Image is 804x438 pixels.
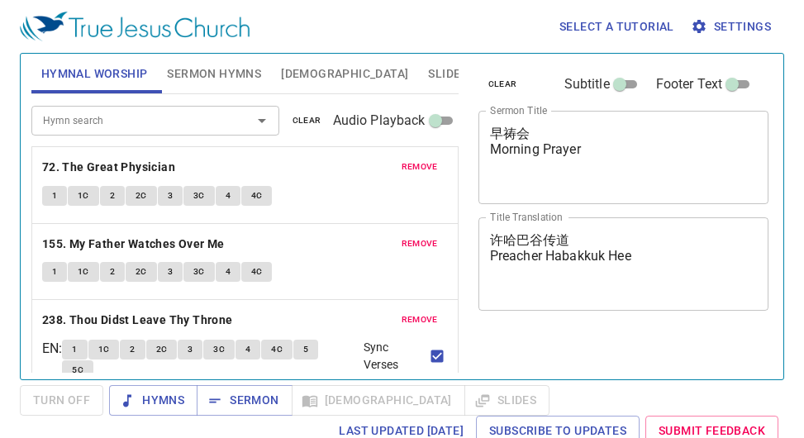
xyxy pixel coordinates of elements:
button: Sermon [197,385,292,416]
button: Select a tutorial [553,12,681,42]
span: remove [402,236,438,251]
span: Hymnal Worship [41,64,148,84]
span: 1 [72,342,77,357]
span: 4 [226,188,231,203]
b: 238. Thou Didst Leave Thy Throne [42,310,233,331]
button: clear [283,111,331,131]
span: clear [293,113,321,128]
button: 2C [146,340,178,359]
button: 4 [216,186,240,206]
b: 155. My Father Watches Over Me [42,234,225,255]
button: 2 [120,340,145,359]
span: Sync Verses [364,339,426,374]
span: 5 [303,342,308,357]
span: 1C [78,264,89,279]
button: 3 [158,186,183,206]
img: True Jesus Church [20,12,250,41]
span: 3C [213,342,225,357]
span: Sermon [210,390,278,411]
button: 72. The Great Physician [42,157,178,178]
button: 3 [158,262,183,282]
button: 4 [216,262,240,282]
span: 2C [156,342,168,357]
span: 4C [251,188,263,203]
button: 1 [42,262,67,282]
span: Select a tutorial [559,17,674,37]
span: 1 [52,264,57,279]
span: Slides [428,64,467,84]
span: 1C [78,188,89,203]
button: 4 [235,340,260,359]
button: 4C [261,340,293,359]
button: 3 [178,340,202,359]
button: 3C [183,262,215,282]
button: 1C [68,186,99,206]
button: 1C [88,340,120,359]
button: 4C [241,262,273,282]
button: 2 [100,186,125,206]
button: 1C [68,262,99,282]
button: 1 [42,186,67,206]
span: 2 [110,188,115,203]
span: Settings [694,17,771,37]
button: 155. My Father Watches Over Me [42,234,227,255]
span: remove [402,159,438,174]
span: 4 [226,264,231,279]
button: 5C [62,360,93,380]
span: 2C [136,188,147,203]
span: remove [402,312,438,327]
span: 3C [193,188,205,203]
span: 3 [188,342,193,357]
button: remove [392,234,448,254]
span: Subtitle [564,74,610,94]
span: 2 [110,264,115,279]
button: Open [250,109,274,132]
button: 1 [62,340,87,359]
button: clear [478,74,527,94]
span: 4C [271,342,283,357]
span: 3C [193,264,205,279]
button: remove [392,157,448,177]
button: 4C [241,186,273,206]
button: remove [392,310,448,330]
textarea: 早祷会 Morning Prayer [490,126,758,188]
button: 2C [126,186,157,206]
span: 5C [72,363,83,378]
span: 3 [168,264,173,279]
button: 2 [100,262,125,282]
span: 1C [98,342,110,357]
button: 3C [203,340,235,359]
span: Hymns [122,390,184,411]
button: Settings [687,12,778,42]
span: 2C [136,264,147,279]
span: 3 [168,188,173,203]
button: 5 [293,340,318,359]
span: 4 [245,342,250,357]
span: 2 [130,342,135,357]
span: Audio Playback [333,111,426,131]
span: 4C [251,264,263,279]
b: 72. The Great Physician [42,157,175,178]
button: 2C [126,262,157,282]
span: clear [488,77,517,92]
textarea: 许哈巴谷传道 Preacher Habakkuk Hee [490,232,758,295]
span: Sermon Hymns [167,64,261,84]
p: EN : [42,339,62,359]
button: 238. Thou Didst Leave Thy Throne [42,310,235,331]
button: Hymns [109,385,197,416]
span: Footer Text [656,74,723,94]
span: [DEMOGRAPHIC_DATA] [281,64,408,84]
span: 1 [52,188,57,203]
button: 3C [183,186,215,206]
